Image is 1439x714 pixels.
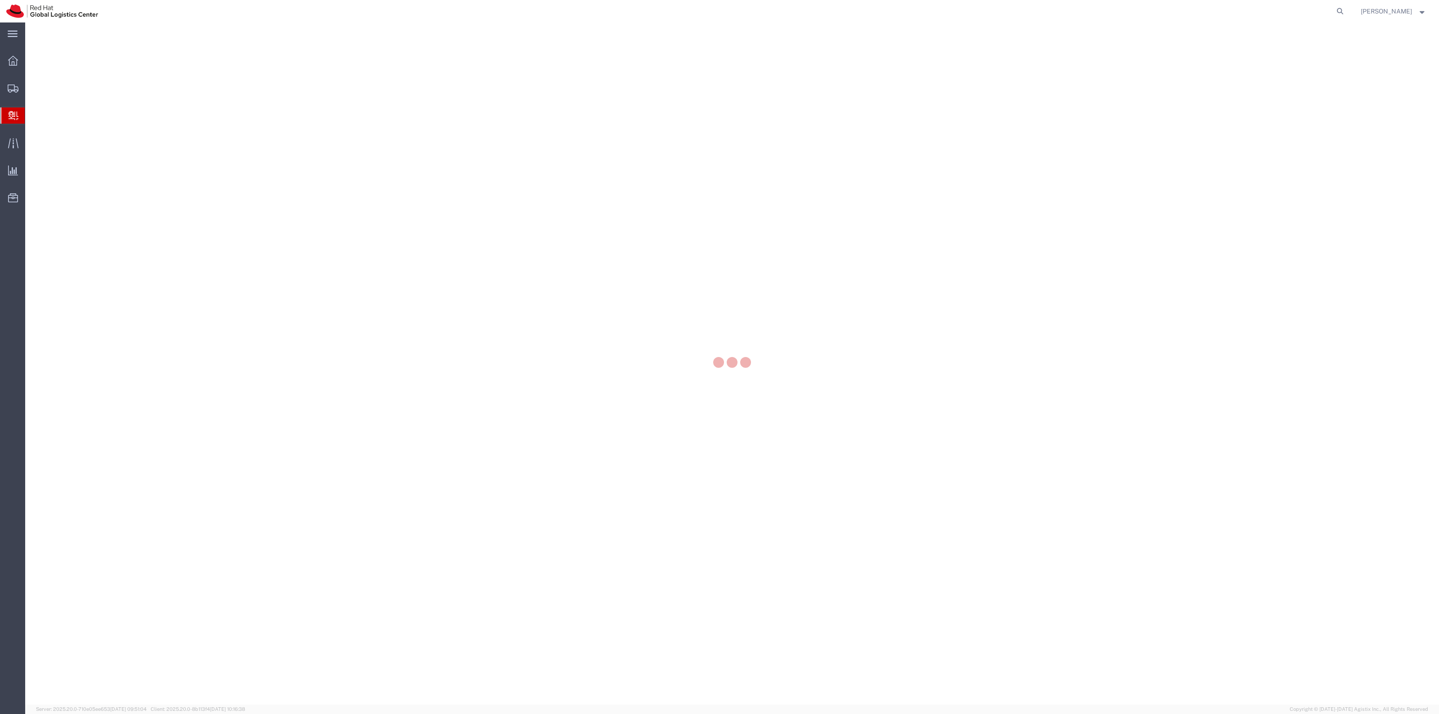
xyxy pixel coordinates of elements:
[6,4,98,18] img: logo
[1290,705,1428,713] span: Copyright © [DATE]-[DATE] Agistix Inc., All Rights Reserved
[110,706,147,712] span: [DATE] 09:51:04
[1360,6,1427,17] button: [PERSON_NAME]
[36,706,147,712] span: Server: 2025.20.0-710e05ee653
[210,706,245,712] span: [DATE] 10:16:38
[1361,6,1412,16] span: Robert Lomax
[151,706,245,712] span: Client: 2025.20.0-8b113f4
